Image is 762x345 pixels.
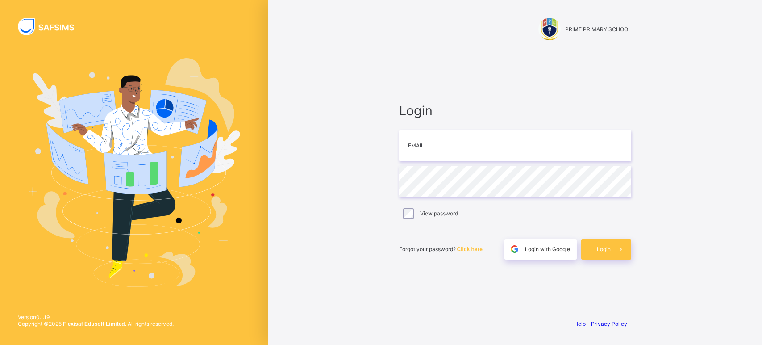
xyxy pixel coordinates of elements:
a: Click here [457,246,483,252]
strong: Flexisaf Edusoft Limited. [63,321,126,327]
img: Hero Image [28,58,240,287]
img: google.396cfc9801f0270233282035f929180a.svg [509,244,520,254]
a: Help [574,320,586,327]
span: Copyright © 2025 All rights reserved. [18,320,174,327]
span: Version 0.1.19 [18,314,174,320]
span: Login [399,103,631,118]
a: Privacy Policy [591,320,627,327]
label: View password [420,210,458,217]
span: Login with Google [525,246,570,252]
img: SAFSIMS Logo [18,18,85,35]
span: Login [597,246,611,252]
span: PRIME PRIMARY SCHOOL [565,26,631,33]
span: Forgot your password? [399,246,483,252]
